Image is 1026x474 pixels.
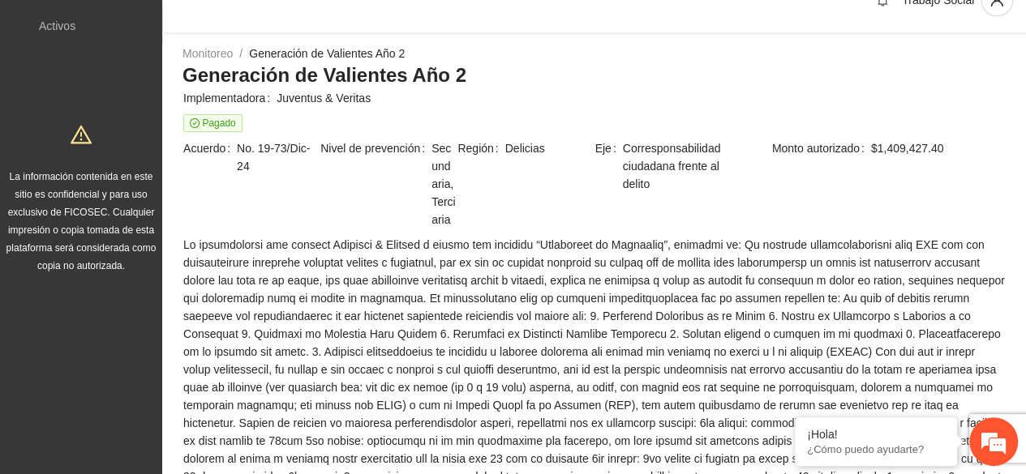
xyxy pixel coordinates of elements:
span: Pagado [183,114,243,132]
span: Corresponsabilidad ciudadana frente al delito [623,139,731,193]
span: Acuerdo [183,139,237,175]
span: Implementadora [183,89,277,107]
div: Chatee con nosotros ahora [84,83,273,104]
span: La información contenida en este sitio es confidencial y para uso exclusivo de FICOSEC. Cualquier... [6,171,157,271]
a: Activos [39,19,75,32]
span: Región [457,139,504,157]
span: Nivel de prevención [320,139,431,228]
span: Juventus & Veritas [277,89,1005,107]
textarea: Escriba su mensaje y pulse “Intro” [8,308,309,365]
div: Minimizar ventana de chat en vivo [266,8,305,47]
span: Monto autorizado [772,139,871,157]
a: Monitoreo [182,47,233,60]
a: Generación de Valientes Año 2 [249,47,405,60]
div: ¡Hola! [807,428,945,441]
span: / [239,47,243,60]
span: No. 19-73/Dic-24 [237,139,319,175]
span: $1,409,427.40 [871,139,1005,157]
span: Secundaria, Terciaria [431,139,456,228]
span: Eje [595,139,622,193]
span: Estamos en línea. [94,149,224,313]
span: warning [71,124,92,145]
span: check-circle [190,118,200,128]
p: ¿Cómo puedo ayudarte? [807,443,945,455]
h3: Generación de Valientes Año 2 [182,62,1006,88]
span: Delicias [505,139,594,157]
